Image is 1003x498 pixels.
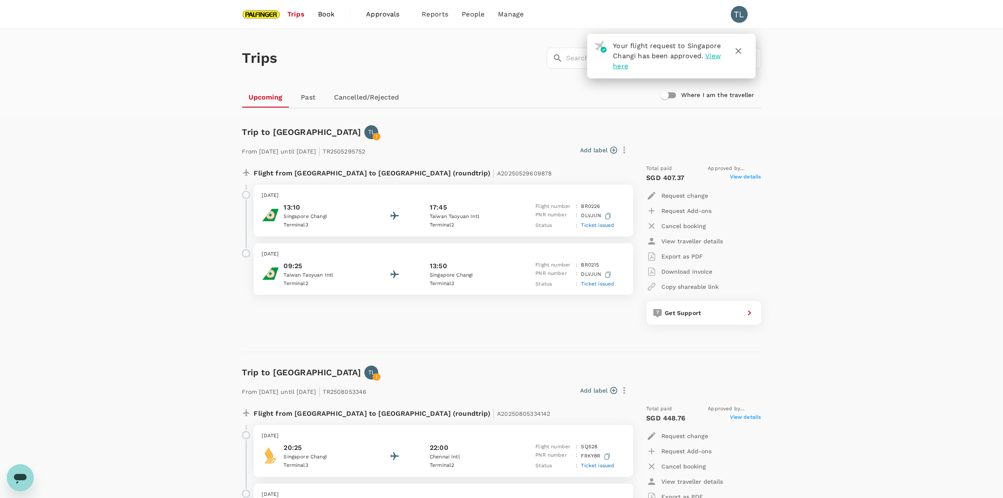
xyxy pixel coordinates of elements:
[662,222,706,230] p: Cancel booking
[665,310,701,316] span: Get Support
[581,222,615,228] span: Ticket issued
[262,447,279,464] img: Singapore Airlines
[647,459,706,474] button: Cancel booking
[647,188,709,203] button: Request change
[662,207,712,215] p: Request Add-ons
[492,407,495,419] span: |
[647,405,672,413] span: Total paid
[535,221,572,230] p: Status
[535,280,572,288] p: Status
[647,173,685,183] p: SGD 407.37
[681,91,754,100] h6: Where I am the traveller
[730,413,761,423] span: View details
[262,265,279,282] img: EVA Airways
[430,280,506,288] p: Terminal 3
[7,464,34,491] iframe: Button to launch messaging window
[662,267,713,276] p: Download invoice
[576,443,578,451] p: :
[287,9,305,19] span: Trips
[284,221,360,229] p: Terminal 3
[430,202,447,213] p: 17:45
[497,410,550,417] span: A20250805334142
[284,271,360,280] p: Taiwan Taoyuan Intl
[566,48,761,69] input: Search by travellers, trips, or destination, label, team
[254,164,552,180] p: Flight from [GEOGRAPHIC_DATA] to [GEOGRAPHIC_DATA] (roundtrip)
[366,9,408,19] span: Approvals
[576,280,578,288] p: :
[580,146,617,154] button: Add label
[242,87,289,108] a: Upcoming
[647,203,712,218] button: Request Add-ons
[581,451,612,462] p: FRKY8R
[647,474,723,489] button: View traveller details
[581,261,599,269] p: BR 0215
[492,167,495,179] span: |
[254,405,551,420] p: Flight from [GEOGRAPHIC_DATA] to [GEOGRAPHIC_DATA] (roundtrip)
[289,87,327,108] a: Past
[498,9,524,19] span: Manage
[284,461,360,470] p: Terminal 3
[647,279,719,294] button: Copy shareable link
[318,9,335,19] span: Book
[368,128,375,136] p: TL
[580,386,617,395] button: Add label
[535,202,572,211] p: Flight number
[576,202,578,211] p: :
[731,6,748,23] div: TL
[581,269,613,280] p: DLVJUN
[647,249,703,264] button: Export as PDF
[535,462,572,470] p: Status
[647,413,686,423] p: SGD 448.76
[535,211,572,221] p: PNR number
[284,213,360,221] p: Singapore Changi
[647,264,713,279] button: Download invoice
[535,269,572,280] p: PNR number
[535,443,572,451] p: Flight number
[576,451,578,462] p: :
[581,281,615,287] span: Ticket issued
[647,234,723,249] button: View traveller details
[318,385,321,397] span: |
[662,477,723,486] p: View traveller details
[284,261,360,271] p: 09:25
[576,269,578,280] p: :
[242,143,366,158] p: From [DATE] until [DATE] TR2505295752
[262,207,279,223] img: EVA Airways
[284,453,360,461] p: Singapore Changi
[581,202,600,211] p: BR 0226
[430,461,506,470] p: Terminal 2
[576,221,578,230] p: :
[647,218,706,234] button: Cancel booking
[662,252,703,261] p: Export as PDF
[430,271,506,280] p: Singapore Changi
[708,405,761,413] span: Approved by
[497,170,552,177] span: A20250529609878
[368,368,375,377] p: TL
[662,237,723,245] p: View traveller details
[242,5,281,24] img: Palfinger Asia Pacific Pte Ltd
[647,428,709,444] button: Request change
[662,462,706,471] p: Cancel booking
[327,87,406,108] a: Cancelled/Rejected
[430,261,447,271] p: 13:50
[242,29,278,87] h1: Trips
[318,145,321,157] span: |
[662,432,709,440] p: Request change
[535,451,572,462] p: PNR number
[422,9,448,19] span: Reports
[708,164,761,173] span: Approved by
[242,383,367,398] p: From [DATE] until [DATE] TR2508053346
[430,213,506,221] p: Taiwan Taoyuan Intl
[662,283,719,291] p: Copy shareable link
[284,280,360,288] p: Terminal 2
[576,462,578,470] p: :
[284,443,360,453] p: 20:25
[662,191,709,200] p: Request change
[647,444,712,459] button: Request Add-ons
[462,9,484,19] span: People
[262,191,625,200] p: [DATE]
[576,261,578,269] p: :
[262,250,625,258] p: [DATE]
[581,463,615,468] span: Ticket issued
[730,173,761,183] span: View details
